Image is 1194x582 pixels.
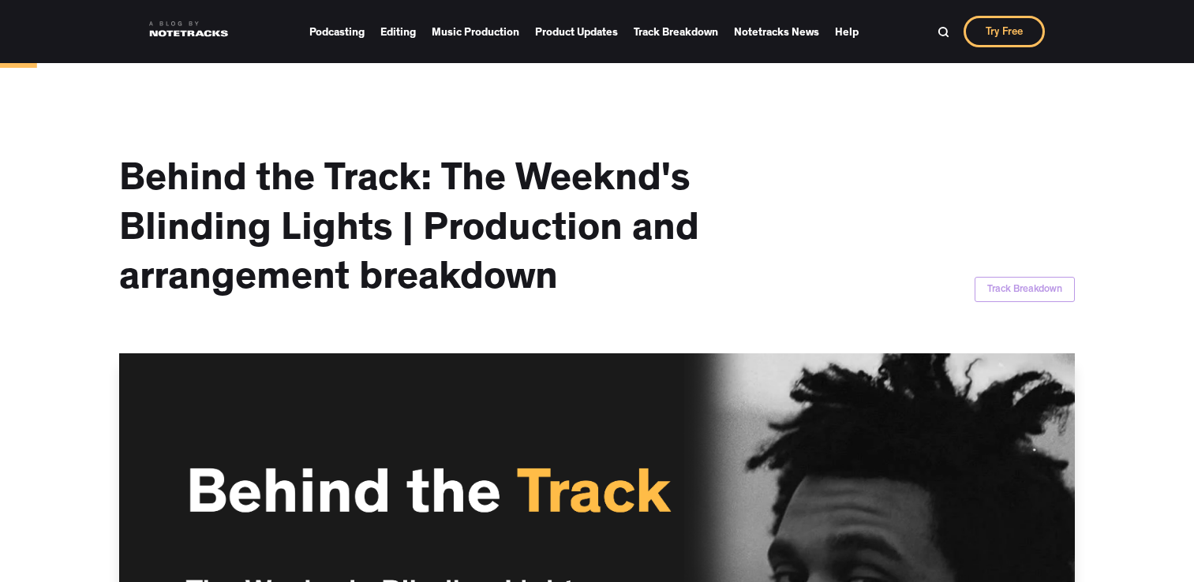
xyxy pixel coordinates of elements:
a: Try Free [964,16,1045,47]
a: Help [835,21,859,43]
a: Track Breakdown [634,21,718,43]
div: Track Breakdown [987,282,1062,298]
a: Track Breakdown [975,277,1075,302]
a: Music Production [432,21,519,43]
a: Notetracks News [734,21,819,43]
h1: Behind the Track: The Weeknd's Blinding Lights | Production and arrangement breakdown [119,158,750,306]
img: Search Bar [938,26,949,38]
a: Product Updates [535,21,618,43]
a: Podcasting [309,21,365,43]
a: Editing [380,21,416,43]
